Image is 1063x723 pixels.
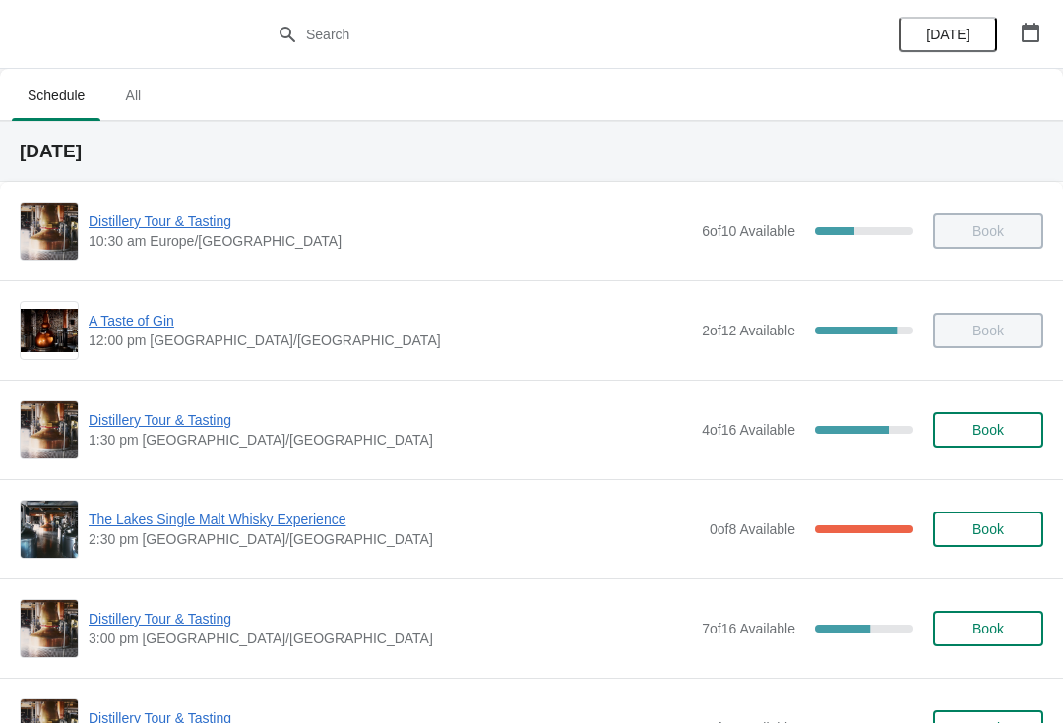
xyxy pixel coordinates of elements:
[89,609,692,629] span: Distillery Tour & Tasting
[972,422,1004,438] span: Book
[89,529,700,549] span: 2:30 pm [GEOGRAPHIC_DATA]/[GEOGRAPHIC_DATA]
[702,323,795,338] span: 2 of 12 Available
[89,231,692,251] span: 10:30 am Europe/[GEOGRAPHIC_DATA]
[305,17,797,52] input: Search
[21,501,78,558] img: The Lakes Single Malt Whisky Experience | | 2:30 pm Europe/London
[89,629,692,648] span: 3:00 pm [GEOGRAPHIC_DATA]/[GEOGRAPHIC_DATA]
[926,27,969,42] span: [DATE]
[972,521,1004,537] span: Book
[21,600,78,657] img: Distillery Tour & Tasting | | 3:00 pm Europe/London
[933,611,1043,646] button: Book
[89,410,692,430] span: Distillery Tour & Tasting
[21,309,78,352] img: A Taste of Gin | | 12:00 pm Europe/London
[933,512,1043,547] button: Book
[972,621,1004,636] span: Book
[89,211,692,231] span: Distillery Tour & Tasting
[108,78,157,113] span: All
[89,331,692,350] span: 12:00 pm [GEOGRAPHIC_DATA]/[GEOGRAPHIC_DATA]
[21,401,78,458] img: Distillery Tour & Tasting | | 1:30 pm Europe/London
[89,311,692,331] span: A Taste of Gin
[21,203,78,260] img: Distillery Tour & Tasting | | 10:30 am Europe/London
[710,521,795,537] span: 0 of 8 Available
[20,142,1043,161] h2: [DATE]
[933,412,1043,448] button: Book
[89,510,700,529] span: The Lakes Single Malt Whisky Experience
[702,223,795,239] span: 6 of 10 Available
[899,17,997,52] button: [DATE]
[702,621,795,636] span: 7 of 16 Available
[702,422,795,438] span: 4 of 16 Available
[89,430,692,450] span: 1:30 pm [GEOGRAPHIC_DATA]/[GEOGRAPHIC_DATA]
[12,78,100,113] span: Schedule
